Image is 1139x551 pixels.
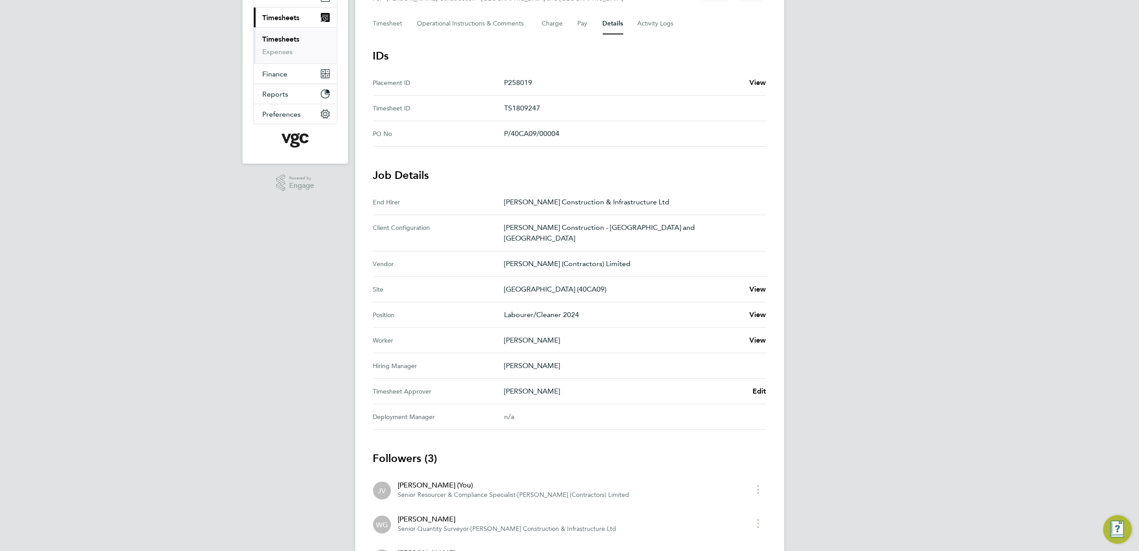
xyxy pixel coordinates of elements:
div: Wendy Gibson [373,516,391,534]
button: Operational Instructions & Comments [417,13,528,34]
div: [PERSON_NAME] (You) [398,480,630,491]
a: Go to home page [253,133,337,148]
span: WG [376,520,388,530]
p: P258019 [504,77,742,88]
span: · [516,491,518,499]
div: n/a [504,411,752,422]
div: End Hirer [373,197,504,208]
div: Placement ID [373,77,504,88]
button: Activity Logs [638,13,675,34]
div: Client Configuration [373,222,504,244]
h3: Followers (3) [373,451,766,466]
button: Pay [578,13,588,34]
a: View [749,309,766,320]
span: Preferences [263,110,301,119]
button: Charge [542,13,563,34]
a: Timesheets [263,35,300,43]
a: View [749,335,766,346]
div: Deployment Manager [373,411,504,422]
div: Timesheet ID [373,103,504,114]
span: JV [378,486,386,496]
div: Timesheets [254,27,337,64]
div: Position [373,309,504,320]
a: Edit [752,386,766,397]
button: Reports [254,84,337,104]
div: Worker [373,335,504,346]
p: [PERSON_NAME] Construction - [GEOGRAPHIC_DATA] and [GEOGRAPHIC_DATA] [504,222,759,244]
p: [PERSON_NAME] (Contractors) Limited [504,259,759,269]
span: Reports [263,90,289,98]
span: Edit [752,387,766,395]
a: View [749,284,766,295]
div: Vendor [373,259,504,269]
button: Finance [254,64,337,84]
button: Preferences [254,104,337,124]
span: · [469,525,471,533]
span: [PERSON_NAME] Construction & Infrastructure Ltd [471,525,617,533]
div: Hiring Manager [373,360,504,371]
img: vgcgroup-logo-retina.png [282,133,309,148]
a: Expenses [263,47,293,56]
div: PO No [373,128,504,139]
p: TS1809247 [504,103,759,114]
button: timesheet menu [750,483,766,496]
p: [PERSON_NAME] [504,360,759,371]
span: Finance [263,70,288,78]
a: Powered byEngage [276,174,314,191]
span: Senior Quantity Surveyor [398,525,469,533]
span: [PERSON_NAME] (Contractors) Limited [518,491,630,499]
span: View [749,285,766,293]
div: [PERSON_NAME] [398,514,617,525]
button: Timesheet [373,13,403,34]
button: Timesheets [254,8,337,27]
span: View [749,78,766,87]
span: View [749,310,766,319]
p: [GEOGRAPHIC_DATA] (40CA09) [504,284,742,295]
p: [PERSON_NAME] [504,335,742,346]
p: [PERSON_NAME] [504,386,745,397]
button: Engage Resource Center [1103,515,1132,544]
div: Timesheet Approver [373,386,504,397]
div: Site [373,284,504,295]
h3: IDs [373,49,766,63]
div: Jana Venizelou (You) [373,482,391,500]
p: [PERSON_NAME] Construction & Infrastructure Ltd [504,197,759,208]
span: Engage [289,182,314,190]
span: Timesheets [263,13,300,22]
h3: Job Details [373,168,766,182]
span: Powered by [289,174,314,182]
span: View [749,336,766,344]
a: View [749,77,766,88]
button: Details [603,13,623,34]
span: Senior Resourcer & Compliance Specialist [398,491,516,499]
p: P/40CA09/00004 [504,128,759,139]
button: timesheet menu [750,517,766,530]
p: Labourer/Cleaner 2024 [504,309,742,320]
